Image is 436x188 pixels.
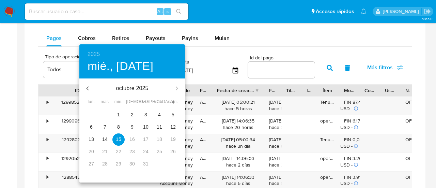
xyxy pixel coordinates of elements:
[131,111,134,118] p: 2
[140,99,152,105] span: vie.
[153,99,166,105] span: sáb.
[167,99,179,105] span: dom.
[126,121,138,133] button: 9
[89,136,94,143] p: 13
[131,124,134,130] p: 9
[96,84,169,92] p: octubre 2025
[144,111,147,118] p: 3
[170,124,176,130] p: 12
[88,49,100,59] button: 2025
[157,124,162,130] p: 11
[104,124,106,130] p: 7
[116,136,121,143] p: 15
[126,109,138,121] button: 2
[153,121,166,133] button: 11
[153,109,166,121] button: 4
[167,121,179,133] button: 12
[112,109,125,121] button: 1
[99,133,111,146] button: 14
[99,99,111,105] span: mar.
[126,99,138,105] span: [DEMOGRAPHIC_DATA].
[99,121,111,133] button: 7
[112,133,125,146] button: 15
[140,121,152,133] button: 10
[85,133,97,146] button: 13
[102,136,108,143] p: 14
[85,121,97,133] button: 6
[88,59,153,73] button: mié., [DATE]
[112,121,125,133] button: 8
[140,109,152,121] button: 3
[172,111,174,118] p: 5
[117,111,120,118] p: 1
[158,111,161,118] p: 4
[143,124,149,130] p: 10
[85,99,97,105] span: lun.
[167,109,179,121] button: 5
[112,99,125,105] span: mié.
[90,124,93,130] p: 6
[117,124,120,130] p: 8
